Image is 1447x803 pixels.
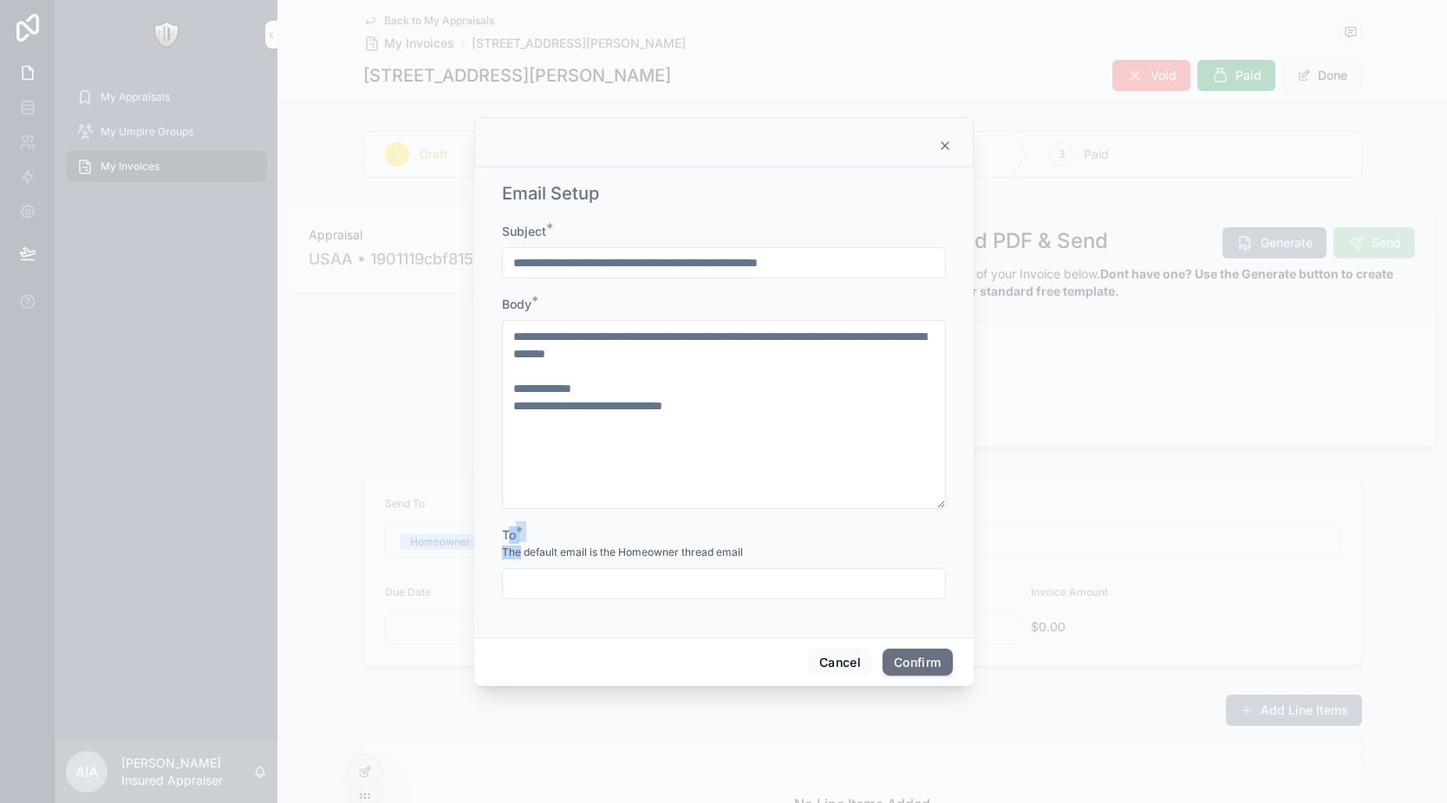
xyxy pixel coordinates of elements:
button: Cancel [808,649,872,676]
h1: Email Setup [502,181,599,206]
span: Body [502,297,531,311]
span: To [502,527,516,542]
span: Subject [502,224,546,238]
button: Confirm [883,649,952,676]
span: The default email is the Homeowner thread email [502,545,743,559]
